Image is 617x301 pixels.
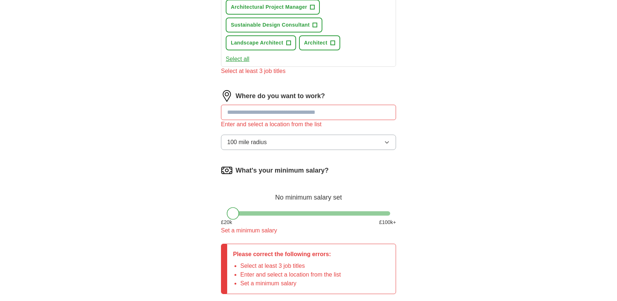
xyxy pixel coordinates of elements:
[304,39,327,47] span: Architect
[227,138,267,147] span: 100 mile radius
[379,219,396,226] span: £ 100 k+
[221,67,396,76] div: Select at least 3 job titles
[221,219,232,226] span: £ 20 k
[231,3,307,11] span: Architectural Project Manager
[240,270,341,279] li: Enter and select a location from the list
[299,35,340,50] button: Architect
[226,18,322,32] button: Sustainable Design Consultant
[231,21,310,29] span: Sustainable Design Consultant
[221,226,396,235] div: Set a minimum salary
[221,120,396,129] div: Enter and select a location from the list
[231,39,283,47] span: Landscape Architect
[236,91,325,101] label: Where do you want to work?
[240,262,341,270] li: Select at least 3 job titles
[233,250,341,259] p: Please correct the following errors:
[226,55,249,63] button: Select all
[240,279,341,288] li: Set a minimum salary
[221,135,396,150] button: 100 mile radius
[221,165,233,176] img: salary.png
[221,185,396,202] div: No minimum salary set
[221,90,233,102] img: location.png
[226,35,296,50] button: Landscape Architect
[236,166,329,175] label: What's your minimum salary?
